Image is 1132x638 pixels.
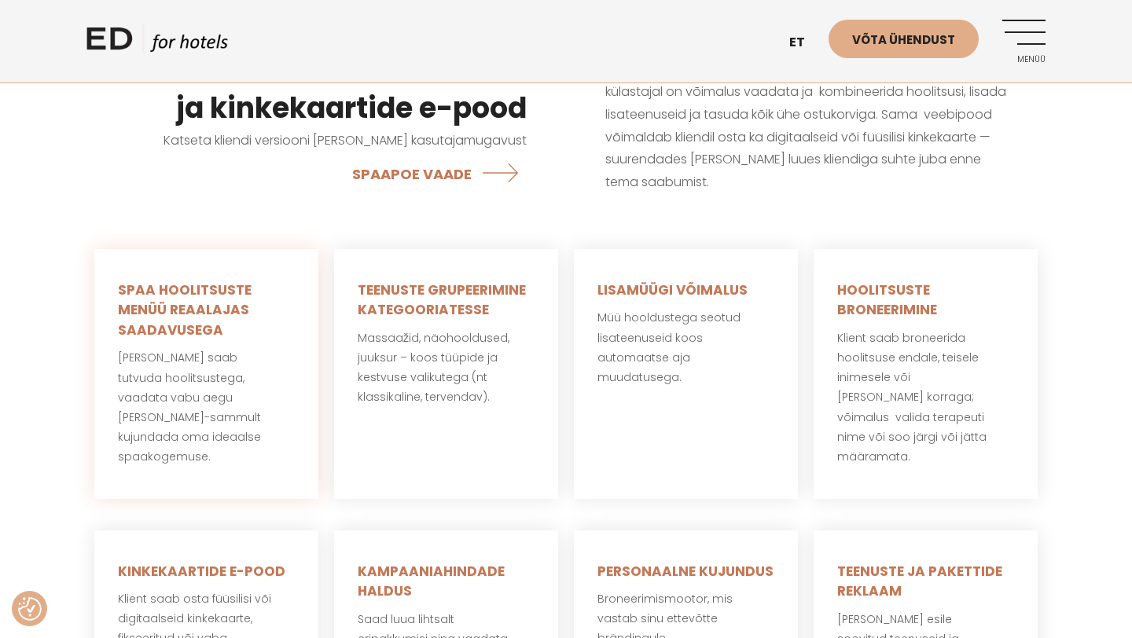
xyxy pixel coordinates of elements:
[837,280,1014,321] h5: HOOLITSUSTE BRONEERIMINE
[597,308,774,387] p: Müü hooldustega seotud lisateenuseid koos automaatse aja muudatusega.
[605,58,1006,194] p: Saad muuta oma veebilehe kõik-ühes spaapoe lahenduseks, kus külastajal on võimalus vaadata ja kom...
[1002,55,1046,64] span: Menüü
[352,152,527,194] a: SPAAPOE VAADE
[597,280,774,301] h5: LISAMÜÜGI VÕIMALUS
[358,328,535,408] p: Massaažid, näohooldused, juuksur – koos tüüpide ja kestvuse valikutega (nt klassikaline, tervendav).
[837,562,1014,602] h5: TEENUSTE JA PAKETTIDE REKLAAM
[118,348,295,467] p: [PERSON_NAME] saab tutvuda hoolitsustega, vaadata vabu aegu [PERSON_NAME]-sammult kujundada oma i...
[126,45,527,130] h3: Ühtne broneerimismootor ja kinkekaartide e-pood
[18,597,42,621] button: Nõusolekueelistused
[118,562,295,582] h5: KINKEKAARTIDE E-POOD
[829,20,979,58] a: Võta ühendust
[358,562,505,601] strong: KAMPAANIAHINDADE HALDUS
[164,131,527,149] span: Katseta kliendi versiooni [PERSON_NAME] kasutajamugavust
[1002,20,1046,63] a: Menüü
[781,24,829,62] a: et
[118,280,295,341] h5: SPAA HOOLITSUSTE MENÜÜ REAALAJAS SAADAVUSEGA
[18,597,42,621] img: Revisit consent button
[597,562,774,582] h5: PERSONAALNE KUJUNDUS
[358,280,535,321] h5: TEENUSTE GRUPEERIMINE KATEGOORIATESSE
[837,328,1014,467] p: Klient saab broneerida hoolitsuse endale, teisele inimesele või [PERSON_NAME] korraga; võimalus v...
[86,24,228,63] a: ED HOTELS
